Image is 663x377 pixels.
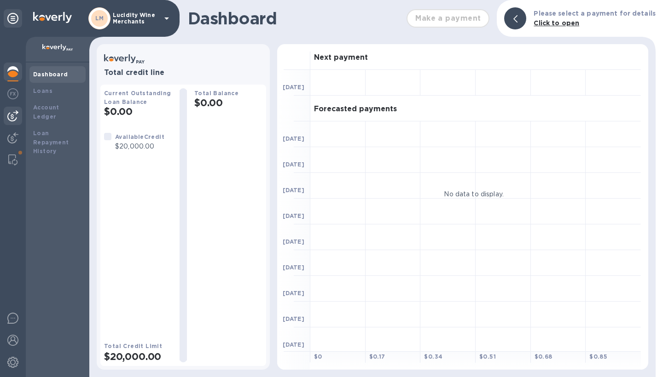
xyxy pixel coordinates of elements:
h3: Total credit line [104,69,262,77]
h2: $20,000.00 [104,351,172,362]
b: Dashboard [33,71,68,78]
b: Loans [33,87,52,94]
b: [DATE] [283,161,304,168]
b: Click to open [534,19,579,27]
b: [DATE] [283,290,304,297]
p: Lucidity Wine Merchants [113,12,159,25]
b: Please select a payment for details [534,10,656,17]
b: Current Outstanding Loan Balance [104,90,171,105]
b: [DATE] [283,341,304,348]
b: [DATE] [283,187,304,194]
b: [DATE] [283,238,304,245]
p: No data to display. [444,189,504,199]
b: $ 0.34 [424,353,442,360]
b: $ 0.68 [535,353,552,360]
div: Unpin categories [4,9,22,28]
b: Total Balance [194,90,238,97]
b: [DATE] [283,264,304,271]
b: [DATE] [283,135,304,142]
b: [DATE] [283,84,304,91]
h1: Dashboard [188,9,402,28]
b: $ 0.85 [589,353,607,360]
img: Logo [33,12,72,23]
b: Loan Repayment History [33,130,69,155]
b: $ 0 [314,353,322,360]
b: LM [95,15,104,22]
p: $20,000.00 [115,142,164,151]
b: [DATE] [283,315,304,322]
h3: Next payment [314,53,368,62]
b: Available Credit [115,133,164,140]
h2: $0.00 [104,106,172,117]
img: Foreign exchange [7,88,18,99]
b: [DATE] [283,212,304,219]
h2: $0.00 [194,97,262,109]
b: $ 0.51 [479,353,496,360]
b: Total Credit Limit [104,343,162,349]
h3: Forecasted payments [314,105,397,114]
b: $ 0.17 [369,353,385,360]
b: Account Ledger [33,104,59,120]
